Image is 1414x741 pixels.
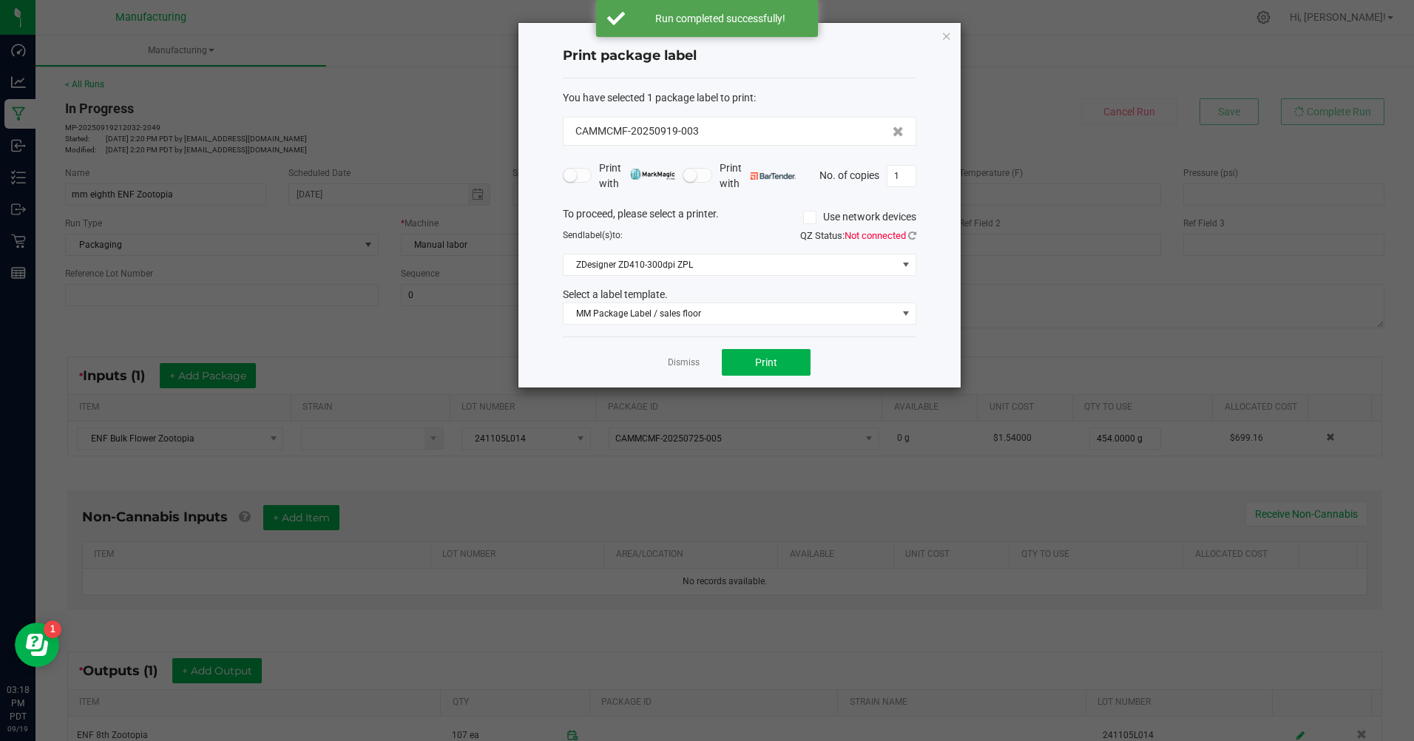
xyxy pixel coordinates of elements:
[720,160,796,192] span: Print with
[564,303,897,324] span: MM Package Label / sales floor
[552,206,927,229] div: To proceed, please select a printer.
[563,230,623,240] span: Send to:
[668,356,700,369] a: Dismiss
[563,92,754,104] span: You have selected 1 package label to print
[722,349,811,376] button: Print
[751,172,796,180] img: bartender.png
[15,623,59,667] iframe: Resource center
[44,620,61,638] iframe: Resource center unread badge
[819,169,879,180] span: No. of copies
[633,11,807,26] div: Run completed successfully!
[583,230,612,240] span: label(s)
[755,356,777,368] span: Print
[599,160,675,192] span: Print with
[563,90,916,106] div: :
[575,123,699,139] span: CAMMCMF-20250919-003
[552,287,927,302] div: Select a label template.
[630,169,675,180] img: mark_magic_cybra.png
[800,230,916,241] span: QZ Status:
[563,47,916,66] h4: Print package label
[803,209,916,225] label: Use network devices
[845,230,906,241] span: Not connected
[564,254,897,275] span: ZDesigner ZD410-300dpi ZPL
